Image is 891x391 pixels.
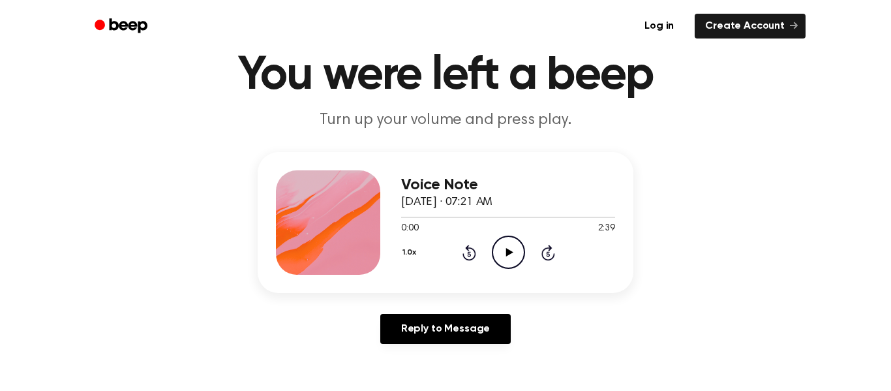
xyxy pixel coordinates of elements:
[401,176,615,194] h3: Voice Note
[401,196,492,208] span: [DATE] · 07:21 AM
[631,11,687,41] a: Log in
[401,222,418,236] span: 0:00
[380,314,511,344] a: Reply to Message
[598,222,615,236] span: 2:39
[85,14,159,39] a: Beep
[695,14,806,39] a: Create Account
[401,242,421,264] button: 1.0x
[195,110,696,131] p: Turn up your volume and press play.
[112,52,779,99] h1: You were left a beep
